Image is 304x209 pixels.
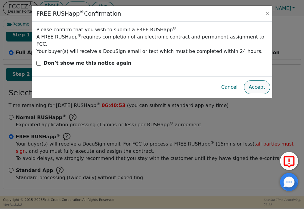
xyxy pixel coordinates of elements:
p: Don’t show me this notice again [44,60,131,67]
button: Close [265,11,271,17]
div: Please confirm that you wish to submit a FREE RUSHapp . A FREE RUSHapp requires completion of an ... [36,26,268,55]
sup: ® [78,33,81,38]
button: Accept [244,80,270,94]
sup: ® [80,9,84,14]
sup: ® [173,26,176,30]
div: FREE RUSHapp Confirmation [36,10,121,17]
button: Report Error to FCC [280,152,298,170]
button: Cancel [216,80,242,94]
